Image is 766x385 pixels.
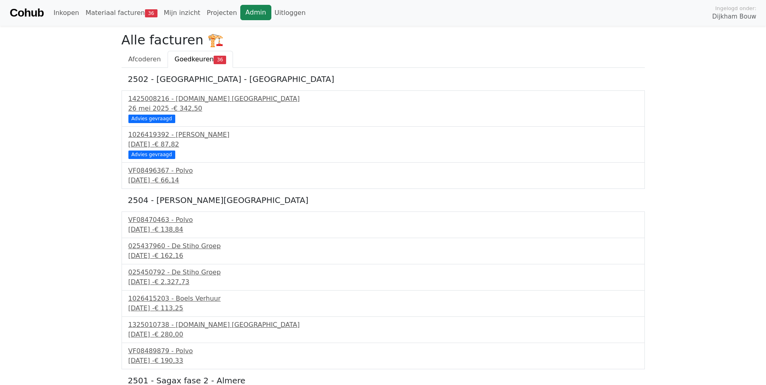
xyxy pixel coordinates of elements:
[712,12,756,21] span: Dijkham Bouw
[50,5,82,21] a: Inkopen
[145,9,157,17] span: 36
[128,330,638,339] div: [DATE] -
[128,151,175,159] div: Advies gevraagd
[174,55,214,63] span: Goedkeuren
[214,56,226,64] span: 36
[154,331,183,338] span: € 280,00
[128,356,638,366] div: [DATE] -
[128,346,638,356] div: VF08489879 - Polvo
[128,94,638,122] a: 1425008216 - [DOMAIN_NAME] [GEOGRAPHIC_DATA]26 mei 2025 -€ 342,50 Advies gevraagd
[154,357,183,364] span: € 190,33
[10,3,44,23] a: Cohub
[128,94,638,104] div: 1425008216 - [DOMAIN_NAME] [GEOGRAPHIC_DATA]
[128,346,638,366] a: VF08489879 - Polvo[DATE] -€ 190,33
[128,115,175,123] div: Advies gevraagd
[128,268,638,277] div: 025450792 - De Stiho Groep
[128,294,638,303] div: 1026415203 - Boels Verhuur
[128,225,638,234] div: [DATE] -
[122,32,645,48] h2: Alle facturen 🏗️
[128,55,161,63] span: Afcoderen
[128,268,638,287] a: 025450792 - De Stiho Groep[DATE] -€ 2.327,73
[168,51,233,68] a: Goedkeuren36
[128,241,638,251] div: 025437960 - De Stiho Groep
[128,215,638,225] div: VF08470463 - Polvo
[154,140,179,148] span: € 87,82
[715,4,756,12] span: Ingelogd onder:
[128,74,638,84] h5: 2502 - [GEOGRAPHIC_DATA] - [GEOGRAPHIC_DATA]
[154,176,179,184] span: € 66,14
[128,303,638,313] div: [DATE] -
[128,140,638,149] div: [DATE] -
[154,226,183,233] span: € 138,84
[128,104,638,113] div: 26 mei 2025 -
[240,5,271,20] a: Admin
[128,241,638,261] a: 025437960 - De Stiho Groep[DATE] -€ 162,16
[82,5,161,21] a: Materiaal facturen36
[204,5,240,21] a: Projecten
[128,320,638,330] div: 1325010738 - [DOMAIN_NAME] [GEOGRAPHIC_DATA]
[128,277,638,287] div: [DATE] -
[128,251,638,261] div: [DATE] -
[154,304,183,312] span: € 113,25
[128,215,638,234] a: VF08470463 - Polvo[DATE] -€ 138,84
[128,195,638,205] h5: 2504 - [PERSON_NAME][GEOGRAPHIC_DATA]
[128,166,638,176] div: VF08496367 - Polvo
[154,252,183,259] span: € 162,16
[128,176,638,185] div: [DATE] -
[271,5,309,21] a: Uitloggen
[128,320,638,339] a: 1325010738 - [DOMAIN_NAME] [GEOGRAPHIC_DATA][DATE] -€ 280,00
[122,51,168,68] a: Afcoderen
[128,130,638,140] div: 1026419392 - [PERSON_NAME]
[128,166,638,185] a: VF08496367 - Polvo[DATE] -€ 66,14
[128,294,638,313] a: 1026415203 - Boels Verhuur[DATE] -€ 113,25
[161,5,204,21] a: Mijn inzicht
[128,130,638,158] a: 1026419392 - [PERSON_NAME][DATE] -€ 87,82 Advies gevraagd
[154,278,189,286] span: € 2.327,73
[173,105,202,112] span: € 342,50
